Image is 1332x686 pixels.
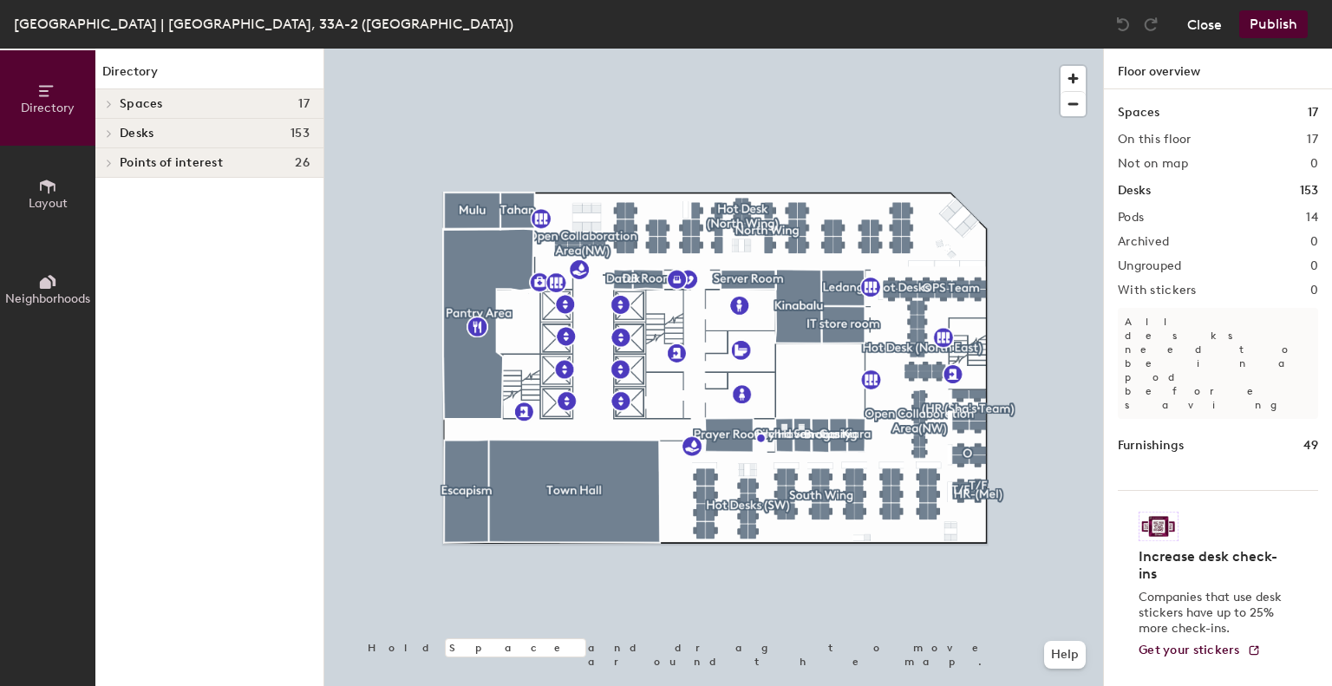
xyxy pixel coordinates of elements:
h2: With stickers [1118,284,1197,297]
button: Publish [1239,10,1308,38]
h1: 49 [1303,436,1318,455]
p: All desks need to be in a pod before saving [1118,308,1318,419]
img: Undo [1114,16,1132,33]
button: Close [1187,10,1222,38]
h2: 14 [1306,211,1318,225]
span: Directory [21,101,75,115]
span: Desks [120,127,153,140]
h2: Archived [1118,235,1169,249]
h2: 0 [1310,157,1318,171]
span: 153 [291,127,310,140]
h2: Pods [1118,211,1144,225]
h2: 17 [1307,133,1318,147]
span: Spaces [120,97,163,111]
h2: Not on map [1118,157,1188,171]
h1: Desks [1118,181,1151,200]
h1: 153 [1300,181,1318,200]
h2: 0 [1310,284,1318,297]
p: Companies that use desk stickers have up to 25% more check-ins. [1139,590,1287,637]
h2: Ungrouped [1118,259,1182,273]
h1: Directory [95,62,323,89]
img: Redo [1142,16,1159,33]
h2: On this floor [1118,133,1192,147]
h1: Furnishings [1118,436,1184,455]
h1: Floor overview [1104,49,1332,89]
img: Sticker logo [1139,512,1179,541]
h1: 17 [1308,103,1318,122]
span: Points of interest [120,156,223,170]
span: Layout [29,196,68,211]
span: Get your stickers [1139,643,1240,657]
span: Neighborhoods [5,291,90,306]
button: Help [1044,641,1086,669]
h2: 0 [1310,235,1318,249]
h2: 0 [1310,259,1318,273]
h4: Increase desk check-ins [1139,548,1287,583]
a: Get your stickers [1139,644,1261,658]
span: 17 [298,97,310,111]
h1: Spaces [1118,103,1159,122]
div: [GEOGRAPHIC_DATA] | [GEOGRAPHIC_DATA], 33A-2 ([GEOGRAPHIC_DATA]) [14,13,513,35]
span: 26 [295,156,310,170]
